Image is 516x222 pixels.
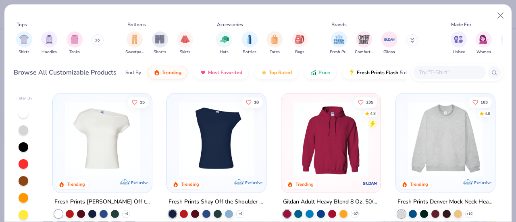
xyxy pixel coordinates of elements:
button: Fresh Prints Flash5 day delivery [343,66,436,79]
span: Trending [162,69,181,76]
div: filter for Sweatpants [125,31,144,55]
img: Hats Image [220,35,229,44]
button: filter button [241,31,258,55]
button: filter button [41,31,57,55]
div: filter for Bottles [241,31,258,55]
button: Price [304,66,336,79]
div: filter for Bags [292,31,308,55]
span: Shirts [19,49,29,55]
span: Price [318,69,330,76]
span: Bags [295,49,304,55]
div: Browse All Customizable Products [14,68,117,77]
div: Tops [17,21,27,28]
img: Gildan logo [362,175,378,191]
img: 01756b78-01f6-4cc6-8d8a-3c30c1a0c8ac [289,102,372,176]
button: filter button [330,31,348,55]
div: filter for Skirts [177,31,193,55]
span: Exclusive [245,180,262,185]
img: Shorts Image [155,35,164,44]
div: 4.8 [370,110,376,116]
button: Like [468,96,492,108]
div: Gildan Adult Heavy Blend 8 Oz. 50/50 Hooded Sweatshirt [283,197,379,207]
img: Sweatpants Image [130,35,139,44]
img: Gildan Image [383,33,395,46]
button: Like [242,96,263,108]
img: Totes Image [270,35,279,44]
div: filter for Shorts [152,31,168,55]
div: Fresh Prints Denver Mock Neck Heavyweight Sweatshirt [397,197,493,207]
img: Bags Image [295,35,304,44]
button: filter button [67,31,83,55]
span: Bottles [243,49,256,55]
span: Fresh Prints [330,49,348,55]
button: Most Favorited [194,66,248,79]
img: f5d85501-0dbb-4ee4-b115-c08fa3845d83 [404,102,487,176]
span: Most Favorited [208,69,242,76]
button: Like [354,96,377,108]
span: Sweatpants [125,49,144,55]
img: Comfort Colors Image [358,33,370,46]
span: Exclusive [131,180,148,185]
span: Hats [220,49,229,55]
div: Made For [451,21,471,28]
button: Like [128,96,149,108]
div: filter for Fresh Prints [330,31,348,55]
div: filter for Tanks [67,31,83,55]
button: filter button [216,31,232,55]
img: Skirts Image [181,35,190,44]
span: Top Rated [269,69,292,76]
div: Sort By [125,69,141,76]
span: Hoodies [42,49,57,55]
img: Shirts Image [19,35,29,44]
div: filter for Totes [266,31,283,55]
button: Top Rated [255,66,298,79]
img: trending.gif [154,69,160,76]
div: filter for Hoodies [41,31,57,55]
button: filter button [292,31,308,55]
span: + 10 [466,212,472,216]
span: Tanks [69,49,80,55]
span: Skirts [180,49,190,55]
img: Tanks Image [70,35,79,44]
button: filter button [177,31,193,55]
span: Fresh Prints Flash [357,69,398,76]
button: filter button [266,31,283,55]
div: Brands [331,21,347,28]
img: Unisex Image [454,35,463,44]
div: filter for Shirts [16,31,32,55]
div: Filter By [17,95,33,102]
img: 89f4990a-e188-452c-92a7-dc547f941a57 [144,102,227,176]
span: + 37 [352,212,358,216]
div: filter for Unisex [451,31,467,55]
span: 15 [140,100,145,104]
img: Fresh Prints Image [333,33,345,46]
span: 18 [254,100,259,104]
img: most_fav.gif [200,69,206,76]
div: filter for Hats [216,31,232,55]
button: filter button [152,31,168,55]
img: Women Image [479,35,489,44]
div: filter for Women [476,31,492,55]
button: filter button [476,31,492,55]
span: Unisex [453,49,465,55]
div: Fresh Prints Shay Off the Shoulder Tank [169,197,264,207]
div: filter for Comfort Colors [355,31,373,55]
img: flash.gif [349,69,355,76]
span: Exclusive [474,180,491,185]
button: filter button [381,31,397,55]
span: + 6 [238,212,242,216]
div: Accessories [217,21,243,28]
button: Close [493,8,508,23]
button: filter button [125,31,144,55]
input: Try "T-Shirt" [418,68,480,77]
button: filter button [451,31,467,55]
span: Gildan [383,49,395,55]
button: Trending [148,66,187,79]
img: 5716b33b-ee27-473a-ad8a-9b8687048459 [175,102,258,176]
span: 5 day delivery [400,68,430,77]
div: Bottoms [127,21,146,28]
div: filter for Gildan [381,31,397,55]
span: Comfort Colors [355,49,373,55]
img: Hoodies Image [45,35,54,44]
img: a1c94bf0-cbc2-4c5c-96ec-cab3b8502a7f [61,102,144,176]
